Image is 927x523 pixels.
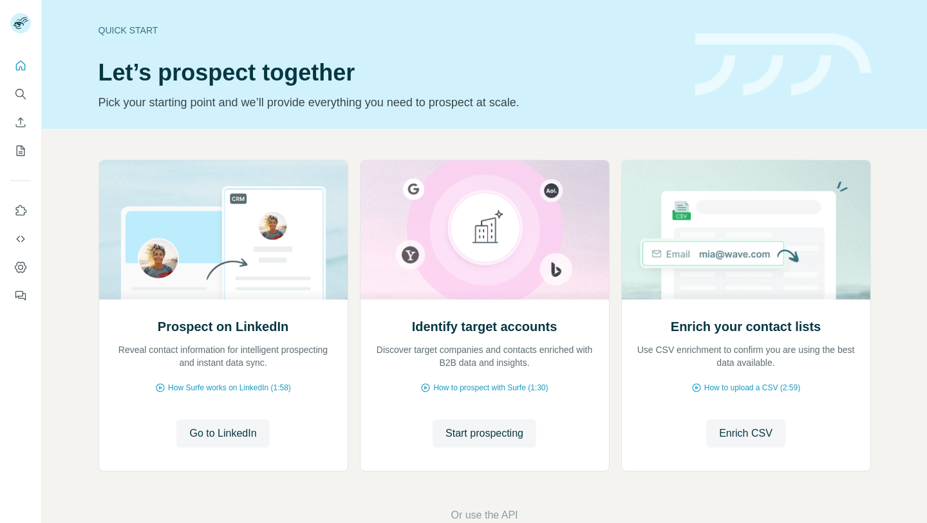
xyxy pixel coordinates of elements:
h1: Let’s prospect together [98,60,680,86]
span: How Surfe works on LinkedIn (1:58) [168,382,291,394]
span: How to prospect with Surfe (1:30) [433,382,548,394]
p: Pick your starting point and we’ll provide everything you need to prospect at scale. [98,93,680,111]
button: Feedback [10,284,31,307]
button: Enrich CSV [10,111,31,134]
p: Use CSV enrichment to confirm you are using the best data available. [635,343,857,369]
h2: Prospect on LinkedIn [158,318,288,336]
button: Start prospecting [433,419,536,448]
button: Search [10,82,31,106]
div: Quick start [98,24,680,37]
button: Dashboard [10,256,31,279]
button: Use Surfe API [10,227,31,251]
button: Quick start [10,54,31,77]
h2: Enrich your contact lists [671,318,821,336]
img: Identify target accounts [360,160,610,300]
button: Enrich CSV [706,419,785,448]
button: Go to LinkedIn [176,419,269,448]
img: Enrich your contact lists [621,160,871,300]
span: Start prospecting [445,426,523,441]
p: Discover target companies and contacts enriched with B2B data and insights. [373,343,596,369]
button: Use Surfe on LinkedIn [10,199,31,222]
p: Reveal contact information for intelligent prospecting and instant data sync. [112,343,335,369]
span: Enrich CSV [719,426,772,441]
button: Or use the API [451,508,518,523]
h2: Identify target accounts [412,318,557,336]
button: My lists [10,139,31,162]
img: banner [695,33,871,96]
img: Prospect on LinkedIn [98,160,348,300]
span: How to upload a CSV (2:59) [704,382,800,394]
span: Go to LinkedIn [189,426,256,441]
